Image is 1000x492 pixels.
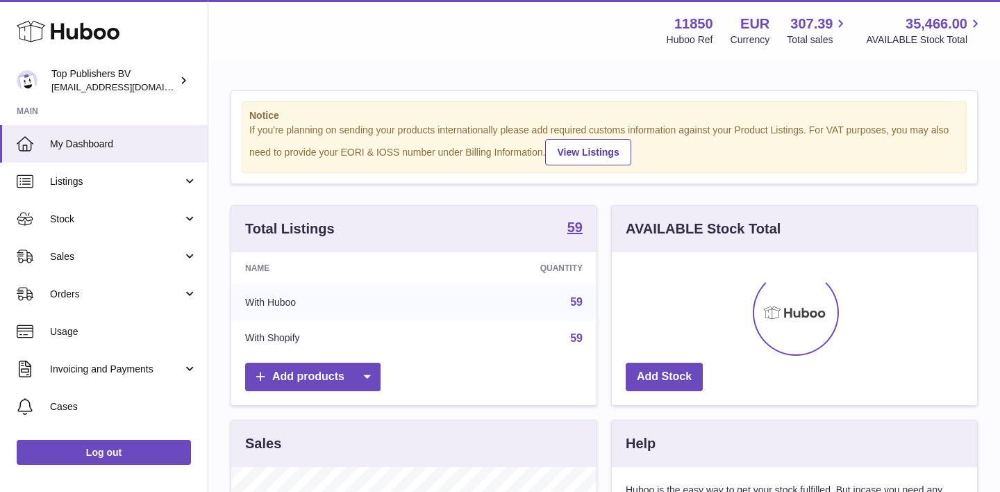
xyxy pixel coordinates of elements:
[545,139,631,165] a: View Listings
[740,15,769,33] strong: EUR
[50,325,197,338] span: Usage
[50,250,183,263] span: Sales
[50,138,197,151] span: My Dashboard
[50,213,183,226] span: Stock
[626,220,781,238] h3: AVAILABLE Stock Total
[51,67,176,94] div: Top Publishers BV
[51,81,204,92] span: [EMAIL_ADDRESS][DOMAIN_NAME]
[231,284,428,320] td: With Huboo
[570,332,583,344] a: 59
[667,33,713,47] div: Huboo Ref
[626,434,656,453] h3: Help
[50,400,197,413] span: Cases
[245,220,335,238] h3: Total Listings
[245,363,381,391] a: Add products
[17,70,37,91] img: accounts@fantasticman.com
[626,363,703,391] a: Add Stock
[567,220,583,237] a: 59
[249,124,959,165] div: If you're planning on sending your products internationally please add required customs informati...
[866,15,983,47] a: 35,466.00 AVAILABLE Stock Total
[245,434,281,453] h3: Sales
[790,15,833,33] span: 307.39
[428,252,597,284] th: Quantity
[50,363,183,376] span: Invoicing and Payments
[567,220,583,234] strong: 59
[570,296,583,308] a: 59
[731,33,770,47] div: Currency
[50,288,183,301] span: Orders
[906,15,967,33] span: 35,466.00
[17,440,191,465] a: Log out
[231,320,428,356] td: With Shopify
[50,175,183,188] span: Listings
[249,109,959,122] strong: Notice
[866,33,983,47] span: AVAILABLE Stock Total
[787,33,849,47] span: Total sales
[787,15,849,47] a: 307.39 Total sales
[231,252,428,284] th: Name
[674,15,713,33] strong: 11850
